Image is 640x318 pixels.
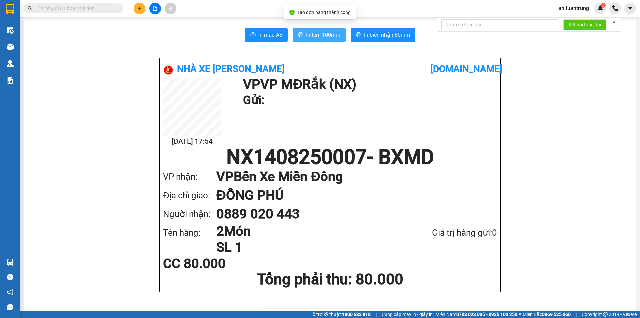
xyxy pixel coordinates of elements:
[258,31,282,39] span: In mẫu A5
[64,6,80,13] span: Nhận:
[430,63,502,74] b: [DOMAIN_NAME]
[553,4,594,12] span: an.tuantrung
[216,205,484,223] h1: 0889 020 443
[243,91,494,109] h1: Gửi:
[37,5,115,12] input: Tìm tên, số ĐT hoặc mã đơn
[576,311,577,318] span: |
[289,10,295,15] span: check-circle
[245,28,288,42] button: printerIn mẫu A5
[134,3,145,14] button: plus
[163,257,273,270] div: CC 80.000
[293,28,346,42] button: printerIn tem 100mm
[356,32,361,38] span: printer
[342,312,371,317] strong: 1900 633 818
[563,19,606,30] button: Kết nối tổng đài
[243,78,494,91] h1: VP VP MĐRắk (NX)
[351,28,415,42] button: printerIn biên nhận 80mm
[177,63,285,74] b: Nhà xe [PERSON_NAME]
[519,313,521,316] span: ⚪️
[7,77,14,84] img: solution-icon
[7,304,13,310] span: message
[6,22,59,31] div: 0971184753
[603,312,608,317] span: copyright
[6,6,59,22] div: VP MĐRắk (NX)
[612,5,618,11] img: phone-icon
[6,48,117,57] div: Tên hàng: 1 t ( : 1 )
[364,31,410,39] span: In biên nhận 80mm
[7,60,14,67] img: warehouse-icon
[397,226,497,240] div: Giá trị hàng gửi: 0
[569,21,601,28] span: Kết nối tổng đài
[382,311,434,318] span: Cung cấp máy in - giấy in:
[163,226,216,240] div: Tên hàng:
[64,6,117,22] div: Bến Xe Miền Tây
[441,19,558,30] input: Nhập số tổng đài
[137,6,142,11] span: plus
[7,274,13,280] span: question-circle
[163,136,221,147] h2: [DATE] 17:54
[64,22,117,31] div: 0971184753
[297,10,351,15] span: Tạo đơn hàng thành công
[250,32,256,38] span: printer
[163,270,497,288] h1: Tổng phải thu: 80.000
[149,3,161,14] button: file-add
[28,6,32,11] span: search
[153,6,157,11] span: file-add
[7,27,14,34] img: warehouse-icon
[376,311,377,318] span: |
[624,3,636,14] button: caret-down
[6,6,16,13] span: Gửi:
[6,4,14,14] img: logo-vxr
[163,147,497,167] h1: NX1408250007 - BXMD
[306,31,340,39] span: In tem 100mm
[523,311,571,318] span: Miền Bắc
[63,35,118,44] div: 100.000
[309,311,371,318] span: Hỗ trợ kỹ thuật:
[163,65,174,75] img: logo.jpg
[601,3,606,8] sup: 1
[597,5,603,11] img: icon-new-feature
[7,259,14,266] img: warehouse-icon
[435,311,517,318] span: Miền Nam
[216,223,397,239] h1: 2Món
[163,170,216,184] div: VP nhận:
[165,3,176,14] button: aim
[216,167,484,186] h1: VP Bến Xe Miền Đông
[7,289,13,295] span: notification
[63,37,72,44] span: CC :
[53,48,62,57] span: SL
[7,43,14,50] img: warehouse-icon
[216,186,484,205] h1: ĐỒNG PHÚ
[163,207,216,221] div: Người nhận:
[456,312,517,317] strong: 0708 023 035 - 0935 103 250
[627,5,633,11] span: caret-down
[542,312,571,317] strong: 0369 525 060
[168,6,173,11] span: aim
[216,239,397,255] h1: SL 1
[298,32,303,38] span: printer
[612,19,616,24] span: close
[163,189,216,202] div: Địa chỉ giao:
[602,3,604,8] span: 1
